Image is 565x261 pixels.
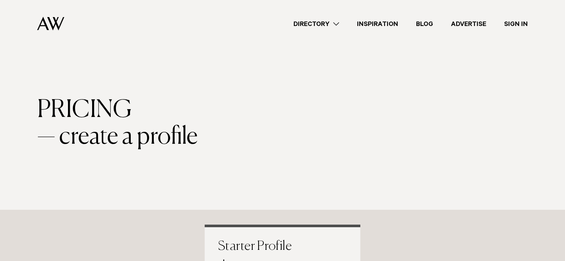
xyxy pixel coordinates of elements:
[59,124,198,150] span: create a profile
[495,19,537,29] a: Sign In
[348,19,407,29] a: Inspiration
[37,17,64,30] img: Auckland Weddings Logo
[285,19,348,29] a: Directory
[37,124,55,150] span: —
[37,97,528,124] div: Pricing
[442,19,495,29] a: Advertise
[218,240,347,253] h2: Starter Profile
[407,19,442,29] a: Blog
